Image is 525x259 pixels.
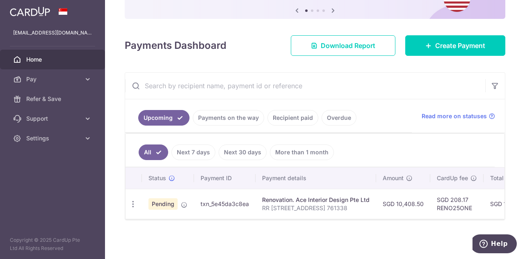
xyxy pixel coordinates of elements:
h4: Payments Dashboard [125,38,226,53]
iframe: Opens a widget where you can find more information [472,234,517,255]
span: Settings [26,134,80,142]
td: SGD 208.17 RENO25ONE [430,189,484,219]
a: Overdue [322,110,356,126]
span: Read more on statuses [422,112,487,120]
a: Next 30 days [219,144,267,160]
th: Payment ID [194,167,256,189]
a: Recipient paid [267,110,318,126]
img: CardUp [10,7,50,16]
span: Pending [148,198,178,210]
span: Create Payment [435,41,485,50]
input: Search by recipient name, payment id or reference [125,73,485,99]
a: Download Report [291,35,395,56]
a: Next 7 days [171,144,215,160]
span: Download Report [321,41,375,50]
td: SGD 10,408.50 [376,189,430,219]
span: Refer & Save [26,95,80,103]
a: Payments on the way [193,110,264,126]
span: Status [148,174,166,182]
td: txn_5e45da3c8ea [194,189,256,219]
a: Read more on statuses [422,112,495,120]
a: Upcoming [138,110,189,126]
p: [EMAIL_ADDRESS][DOMAIN_NAME] [13,29,92,37]
span: Amount [383,174,404,182]
span: Support [26,115,80,123]
span: Home [26,55,80,64]
a: Create Payment [405,35,505,56]
p: RR [STREET_ADDRESS] 761338 [262,204,370,212]
a: More than 1 month [270,144,334,160]
th: Payment details [256,167,376,189]
a: All [139,144,168,160]
span: Pay [26,75,80,83]
span: Total amt. [490,174,517,182]
span: CardUp fee [437,174,468,182]
div: Renovation. Ace Interior Design Pte Ltd [262,196,370,204]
